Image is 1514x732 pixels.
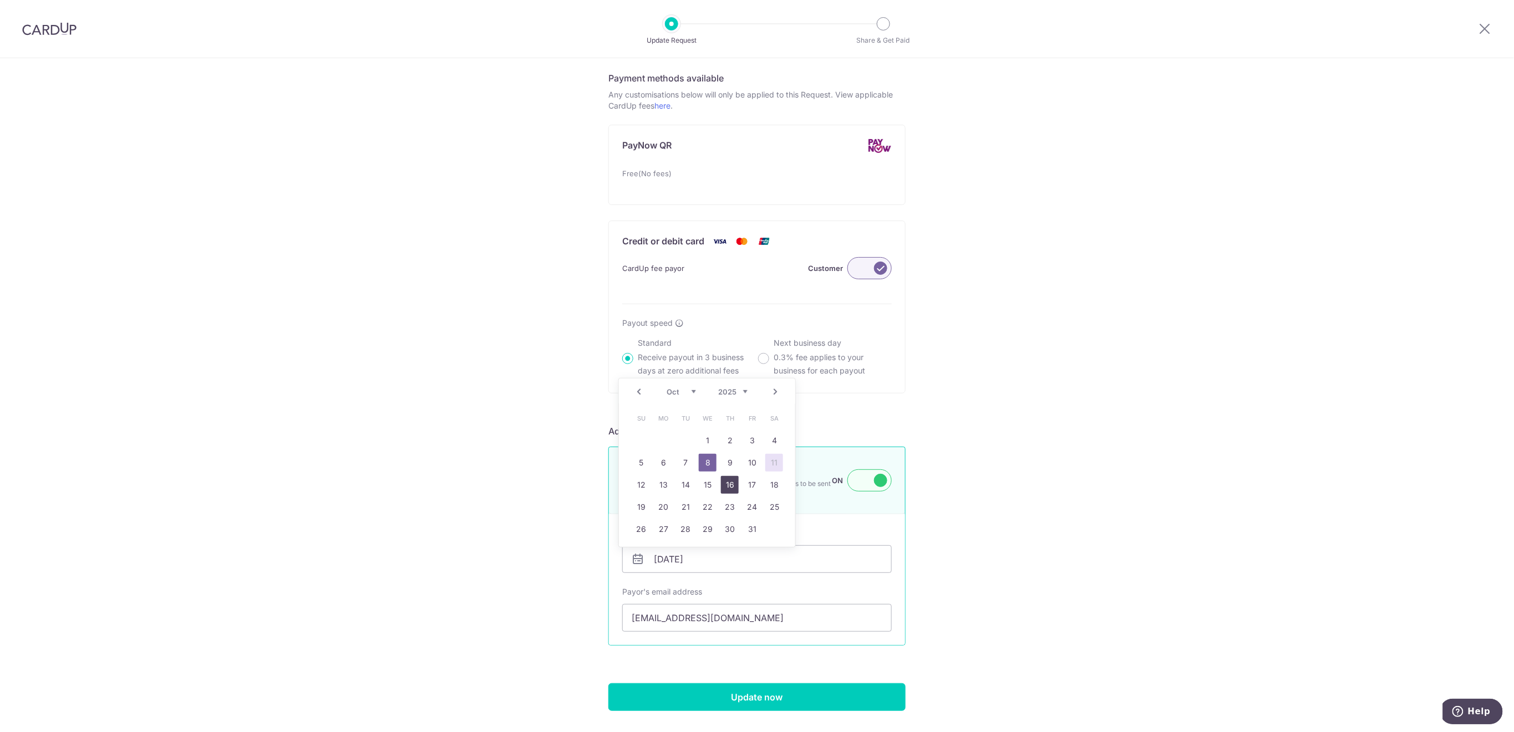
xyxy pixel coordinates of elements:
[832,474,843,487] label: ON
[622,318,892,329] div: Payout speed
[765,432,783,449] a: 4
[765,498,783,516] a: 25
[632,520,650,538] a: 26
[622,262,684,275] span: CardUp fee payor
[743,498,761,516] a: 24
[743,476,761,494] a: 17
[25,8,48,18] span: Help
[753,234,775,248] img: Union Pay
[721,432,739,449] a: 2
[608,683,906,711] input: Update now
[765,454,783,472] a: 11
[743,409,761,427] span: Friday
[608,71,906,85] h5: Payment methods available
[743,520,761,538] a: 31
[632,385,646,398] a: Prev
[721,409,739,427] span: Thursday
[699,432,717,449] a: 1
[622,586,702,597] label: Payor's email address
[677,454,694,472] a: 7
[654,520,672,538] a: 27
[608,89,906,111] p: Any customisations below will only be applied to this Request. View applicable CardUp fees .
[699,476,717,494] a: 15
[774,337,892,349] p: Next business day
[677,520,694,538] a: 28
[765,409,783,427] span: Saturday
[765,476,783,494] a: 18
[654,409,672,427] span: Monday
[608,426,688,437] span: translation missing: en.company.payment_requests.form.header.labels.advanced_settings
[632,498,650,516] a: 19
[677,498,694,516] a: 21
[867,139,892,153] img: PayNow
[699,520,717,538] a: 29
[677,409,694,427] span: Tuesday
[622,545,892,573] input: DD/MM/YYYY
[1443,699,1503,726] iframe: Opens a widget where you can find more information
[721,454,739,472] a: 9
[721,520,739,538] a: 30
[632,476,650,494] a: 12
[699,409,717,427] span: Wednesday
[731,234,753,248] img: Mastercard
[622,234,704,248] p: Credit or debit card
[654,476,672,494] a: 13
[622,604,892,632] input: Email
[654,454,672,472] a: 6
[622,167,672,180] span: Free(No fees)
[743,454,761,472] a: 10
[709,234,731,248] img: Visa
[774,351,892,377] p: 0.3% fee applies to your business for each payout
[808,262,843,275] label: Customer
[699,498,717,516] a: 22
[721,476,739,494] a: 16
[654,101,670,110] a: here
[677,476,694,494] a: 14
[721,498,739,516] a: 23
[22,22,77,35] img: CardUp
[632,409,650,427] span: Sunday
[842,35,924,46] p: Share & Get Paid
[638,351,756,377] p: Receive payout in 3 business days at zero additional fees
[654,498,672,516] a: 20
[638,337,756,349] p: Standard
[743,432,761,449] a: 3
[622,139,672,153] p: PayNow QR
[699,454,717,472] a: 8
[769,385,782,398] a: Next
[631,35,713,46] p: Update Request
[632,454,650,472] a: 5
